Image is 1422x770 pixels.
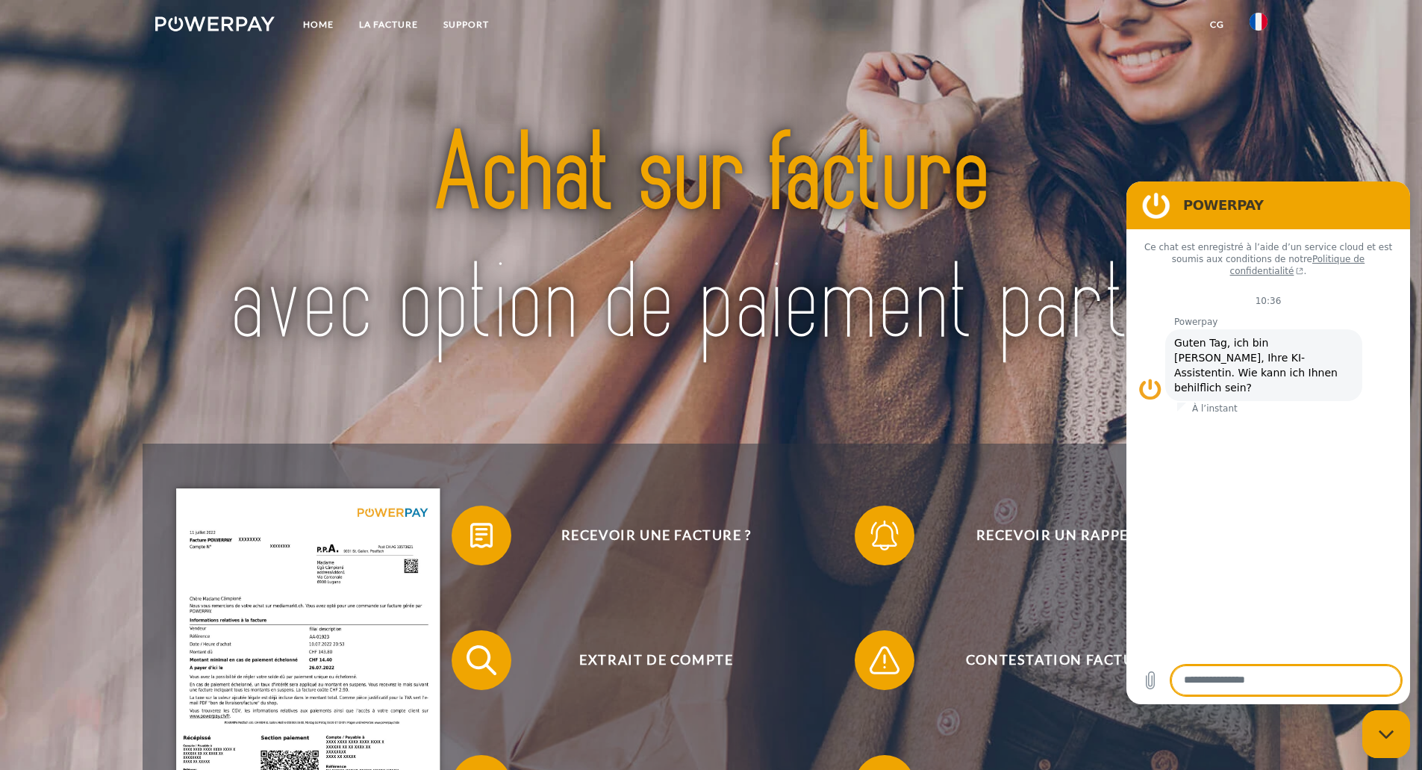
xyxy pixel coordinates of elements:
span: Recevoir une facture ? [473,506,839,565]
span: Extrait de compte [473,630,839,690]
img: qb_bill.svg [463,517,500,554]
button: Extrait de compte [452,630,840,690]
img: qb_bell.svg [866,517,903,554]
iframe: Fenêtre de messagerie [1126,181,1410,704]
span: Contestation Facture [876,630,1242,690]
a: Support [431,11,502,38]
button: Recevoir une facture ? [452,506,840,565]
button: Recevoir un rappel? [855,506,1243,565]
iframe: Bouton de lancement de la fenêtre de messagerie, conversation en cours [1362,710,1410,758]
img: qb_warning.svg [866,642,903,679]
span: Recevoir un rappel? [876,506,1242,565]
a: CG [1197,11,1237,38]
img: logo-powerpay-white.svg [155,16,275,31]
img: qb_search.svg [463,642,500,679]
a: Home [290,11,346,38]
a: LA FACTURE [346,11,431,38]
button: Contestation Facture [855,630,1243,690]
img: fr [1250,13,1267,31]
img: title-powerpay_fr.svg [210,77,1212,404]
